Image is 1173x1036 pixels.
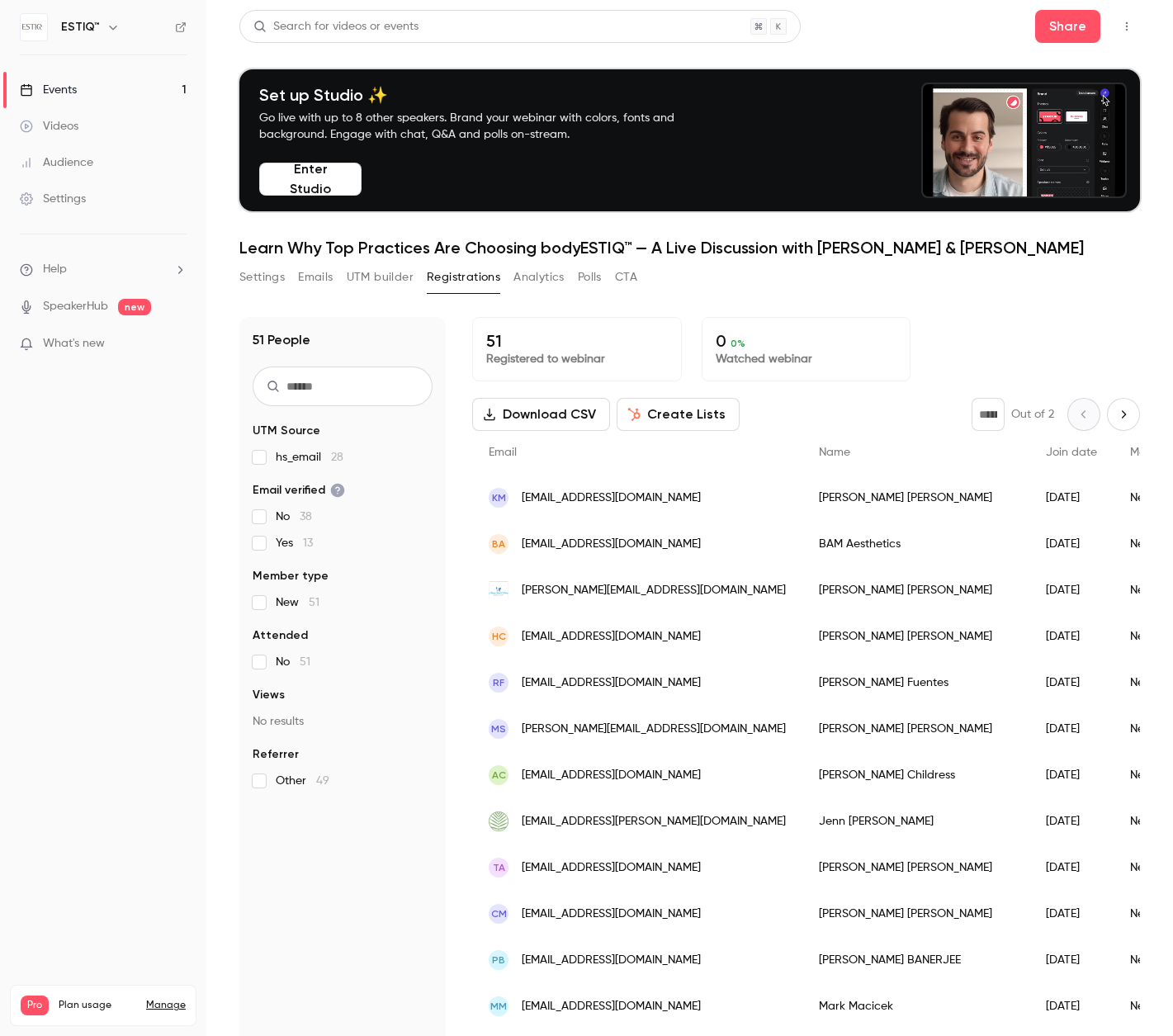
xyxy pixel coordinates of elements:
span: [EMAIL_ADDRESS][DOMAIN_NAME] [522,628,701,646]
div: [DATE] [1029,844,1114,891]
span: MM [490,999,507,1014]
span: new [118,299,151,315]
p: Watched webinar [716,351,897,367]
div: Jenn [PERSON_NAME] [802,798,1029,844]
div: [PERSON_NAME] Childress [802,752,1029,798]
span: RF [493,675,504,690]
span: HC [492,629,506,644]
div: BAM Aesthetics [802,521,1029,567]
div: [DATE] [1029,706,1114,752]
a: Manage [146,999,186,1012]
span: Email [489,447,517,458]
span: KM [492,490,506,505]
div: [PERSON_NAME] [PERSON_NAME] [802,706,1029,752]
div: [DATE] [1029,660,1114,706]
div: [DATE] [1029,937,1114,983]
span: hs_email [276,449,343,466]
span: Help [43,261,67,278]
span: AC [492,768,506,783]
span: [EMAIL_ADDRESS][DOMAIN_NAME] [522,859,701,877]
div: [PERSON_NAME] [PERSON_NAME] [802,844,1029,891]
span: BA [492,537,505,551]
button: Next page [1107,398,1140,431]
div: [PERSON_NAME] [PERSON_NAME] [802,567,1029,613]
span: 0 % [731,338,745,349]
span: Attended [253,627,308,644]
span: [EMAIL_ADDRESS][DOMAIN_NAME] [522,998,701,1015]
p: Go live with up to 8 other speakers. Brand your webinar with colors, fonts and background. Engage... [259,110,713,143]
span: UTM Source [253,423,320,439]
span: PB [492,953,505,967]
li: help-dropdown-opener [20,261,187,278]
span: [EMAIL_ADDRESS][DOMAIN_NAME] [522,952,701,969]
span: 49 [316,775,329,787]
span: Plan usage [59,999,136,1012]
div: Audience [20,154,93,171]
span: Pro [21,996,49,1015]
div: [DATE] [1029,521,1114,567]
img: westlakefreshaesthetics.com [489,811,508,831]
p: 0 [716,331,897,351]
button: Polls [578,264,602,291]
span: Referrer [253,746,299,763]
span: 51 [300,656,310,668]
span: Name [819,447,850,458]
span: [PERSON_NAME][EMAIL_ADDRESS][DOMAIN_NAME] [522,582,786,599]
span: [EMAIL_ADDRESS][DOMAIN_NAME] [522,767,701,784]
p: 51 [486,331,668,351]
iframe: Noticeable Trigger [167,337,187,352]
div: [DATE] [1029,891,1114,937]
h4: Set up Studio ✨ [259,85,713,105]
div: Events [20,82,77,98]
div: [DATE] [1029,567,1114,613]
img: ESTIQ™ [21,14,47,40]
button: Download CSV [472,398,610,431]
span: No [276,509,312,525]
span: [EMAIL_ADDRESS][DOMAIN_NAME] [522,536,701,553]
button: Share [1035,10,1100,43]
span: [EMAIL_ADDRESS][DOMAIN_NAME] [522,490,701,507]
button: CTA [615,264,637,291]
a: SpeakerHub [43,298,108,315]
div: [PERSON_NAME] [PERSON_NAME] [802,891,1029,937]
span: 38 [300,511,312,523]
div: [PERSON_NAME] BANERJEE [802,937,1029,983]
div: [PERSON_NAME] [PERSON_NAME] [802,475,1029,521]
span: [PERSON_NAME][EMAIL_ADDRESS][DOMAIN_NAME] [522,721,786,738]
span: New [276,594,319,611]
button: Emails [298,264,333,291]
span: No [276,654,310,670]
span: 51 [309,597,319,608]
button: Enter Studio [259,163,362,196]
span: CM [491,906,507,921]
span: Join date [1046,447,1097,458]
span: What's new [43,335,105,352]
button: Settings [239,264,285,291]
p: No results [253,713,433,730]
span: ta [493,860,505,875]
div: Settings [20,191,86,207]
span: 13 [303,537,313,549]
div: Videos [20,118,78,135]
div: Search for videos or events [253,18,419,35]
div: [DATE] [1029,798,1114,844]
span: [EMAIL_ADDRESS][DOMAIN_NAME] [522,906,701,923]
div: [PERSON_NAME] [PERSON_NAME] [802,613,1029,660]
span: Yes [276,535,313,551]
button: Registrations [427,264,500,291]
p: Registered to webinar [486,351,668,367]
span: Views [253,687,285,703]
div: [DATE] [1029,475,1114,521]
button: Create Lists [617,398,740,431]
span: 28 [331,452,343,463]
button: UTM builder [347,264,414,291]
img: aboutfaceandbodykaty.com [489,580,508,600]
span: Other [276,773,329,789]
h6: ESTIQ™ [61,19,100,35]
span: [EMAIL_ADDRESS][PERSON_NAME][DOMAIN_NAME] [522,813,786,830]
p: Out of 2 [1011,406,1054,423]
h1: 51 People [253,330,310,350]
div: Mark Macicek [802,983,1029,1029]
div: [DATE] [1029,983,1114,1029]
div: [DATE] [1029,613,1114,660]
